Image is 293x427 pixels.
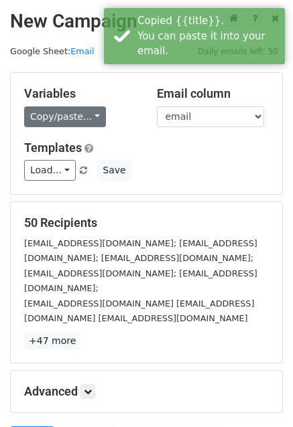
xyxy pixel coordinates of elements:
h5: 50 Recipients [24,216,269,230]
small: [EMAIL_ADDRESS][DOMAIN_NAME]; [EMAIL_ADDRESS][DOMAIN_NAME]; [EMAIL_ADDRESS][DOMAIN_NAME]; [24,238,257,264]
small: Google Sheet: [10,46,95,56]
button: Save [97,160,131,181]
a: Copy/paste... [24,106,106,127]
iframe: Chat Widget [226,363,293,427]
h5: Email column [157,86,270,101]
a: Email [70,46,94,56]
h5: Variables [24,86,137,101]
a: Load... [24,160,76,181]
div: Copied {{title}}. You can paste it into your email. [137,13,280,59]
small: [EMAIL_ADDRESS][DOMAIN_NAME]; [EMAIL_ADDRESS][DOMAIN_NAME]; [24,268,257,294]
small: [EMAIL_ADDRESS][DOMAIN_NAME] [EMAIL_ADDRESS][DOMAIN_NAME] [EMAIL_ADDRESS][DOMAIN_NAME] [24,298,254,324]
h5: Advanced [24,384,269,399]
a: Templates [24,141,82,155]
a: +47 more [24,333,80,349]
h2: New Campaign [10,10,283,33]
